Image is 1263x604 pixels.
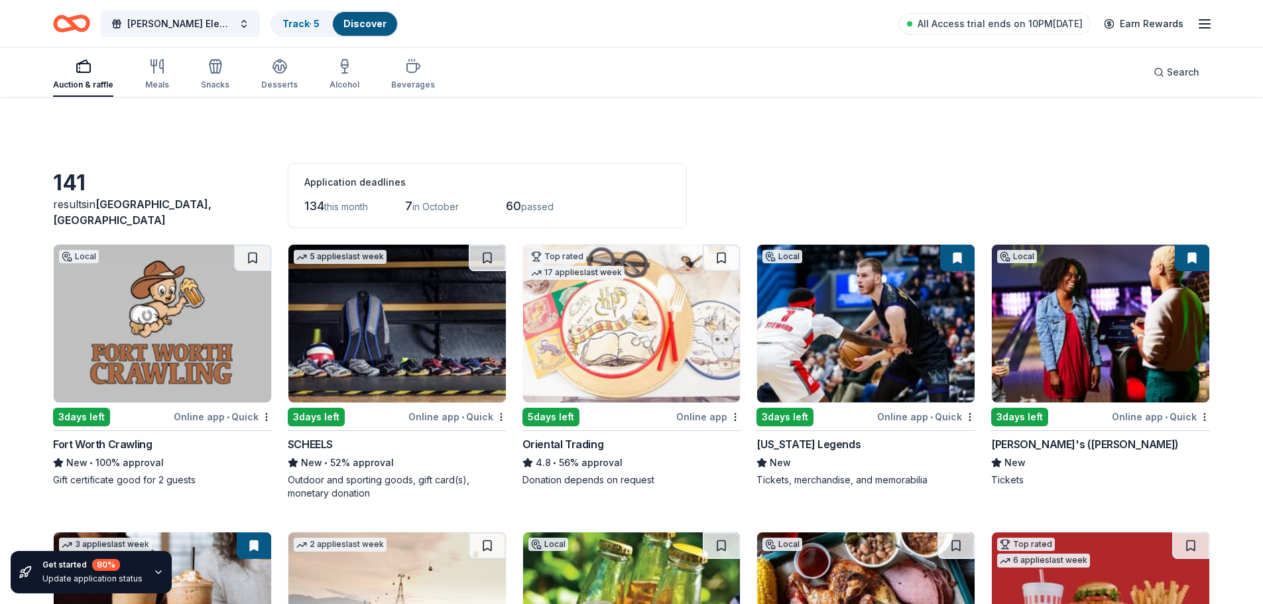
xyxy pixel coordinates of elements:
[330,53,359,97] button: Alcohol
[174,408,272,425] div: Online app Quick
[756,244,975,487] a: Image for Texas LegendsLocal3days leftOnline app•Quick[US_STATE] LegendsNewTickets, merchandise, ...
[1112,408,1210,425] div: Online app Quick
[676,408,741,425] div: Online app
[522,455,741,471] div: 56% approval
[201,53,229,97] button: Snacks
[522,473,741,487] div: Donation depends on request
[408,408,507,425] div: Online app Quick
[59,538,152,552] div: 3 applies last week
[536,455,551,471] span: 4.8
[288,244,507,500] a: Image for SCHEELS5 applieslast week3days leftOnline app•QuickSCHEELSNew•52% approvalOutdoor and s...
[145,80,169,90] div: Meals
[227,412,229,422] span: •
[42,574,143,584] div: Update application status
[261,80,298,90] div: Desserts
[756,436,861,452] div: [US_STATE] Legends
[53,170,272,196] div: 141
[1004,455,1026,471] span: New
[991,473,1210,487] div: Tickets
[145,53,169,97] button: Meals
[762,250,802,263] div: Local
[324,201,368,212] span: this month
[1167,64,1199,80] span: Search
[405,199,412,213] span: 7
[412,201,459,212] span: in October
[271,11,398,37] button: Track· 5Discover
[90,457,93,468] span: •
[391,80,435,90] div: Beverages
[66,455,88,471] span: New
[53,455,272,471] div: 100% approval
[288,473,507,500] div: Outdoor and sporting goods, gift card(s), monetary donation
[991,244,1210,487] a: Image for Andy B's (Denton)Local3days leftOnline app•Quick[PERSON_NAME]'s ([PERSON_NAME])NewTickets
[506,199,521,213] span: 60
[877,408,975,425] div: Online app Quick
[521,201,554,212] span: passed
[42,559,143,571] div: Get started
[304,199,324,213] span: 134
[991,408,1048,426] div: 3 days left
[53,8,90,39] a: Home
[288,455,507,471] div: 52% approval
[992,245,1209,402] img: Image for Andy B's (Denton)
[522,436,604,452] div: Oriental Trading
[528,266,625,280] div: 17 applies last week
[553,457,556,468] span: •
[288,436,333,452] div: SCHEELS
[201,80,229,90] div: Snacks
[756,473,975,487] div: Tickets, merchandise, and memorabilia
[461,412,464,422] span: •
[127,16,233,32] span: [PERSON_NAME] Elementary Fall Festival
[294,538,387,552] div: 2 applies last week
[53,53,113,97] button: Auction & raffle
[330,80,359,90] div: Alcohol
[770,455,791,471] span: New
[54,245,271,402] img: Image for Fort Worth Crawling
[522,244,741,487] a: Image for Oriental TradingTop rated17 applieslast week5days leftOnline appOriental Trading4.8•56%...
[343,18,387,29] a: Discover
[757,245,975,402] img: Image for Texas Legends
[301,455,322,471] span: New
[53,244,272,487] a: Image for Fort Worth CrawlingLocal3days leftOnline app•QuickFort Worth CrawlingNew•100% approvalG...
[1165,412,1168,422] span: •
[523,245,741,402] img: Image for Oriental Trading
[997,250,1037,263] div: Local
[391,53,435,97] button: Beverages
[294,250,387,264] div: 5 applies last week
[324,457,328,468] span: •
[899,13,1091,34] a: All Access trial ends on 10PM[DATE]
[53,198,211,227] span: in
[918,16,1083,32] span: All Access trial ends on 10PM[DATE]
[522,408,579,426] div: 5 days left
[53,196,272,228] div: results
[53,408,110,426] div: 3 days left
[53,80,113,90] div: Auction & raffle
[991,436,1179,452] div: [PERSON_NAME]'s ([PERSON_NAME])
[53,436,152,452] div: Fort Worth Crawling
[282,18,320,29] a: Track· 5
[997,538,1055,551] div: Top rated
[304,174,670,190] div: Application deadlines
[53,198,211,227] span: [GEOGRAPHIC_DATA], [GEOGRAPHIC_DATA]
[53,473,272,487] div: Gift certificate good for 2 guests
[1143,59,1210,86] button: Search
[92,559,120,571] div: 80 %
[261,53,298,97] button: Desserts
[288,245,506,402] img: Image for SCHEELS
[101,11,260,37] button: [PERSON_NAME] Elementary Fall Festival
[930,412,933,422] span: •
[762,538,802,551] div: Local
[528,538,568,551] div: Local
[997,554,1090,568] div: 6 applies last week
[756,408,813,426] div: 3 days left
[1096,12,1191,36] a: Earn Rewards
[528,250,586,263] div: Top rated
[288,408,345,426] div: 3 days left
[59,250,99,263] div: Local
